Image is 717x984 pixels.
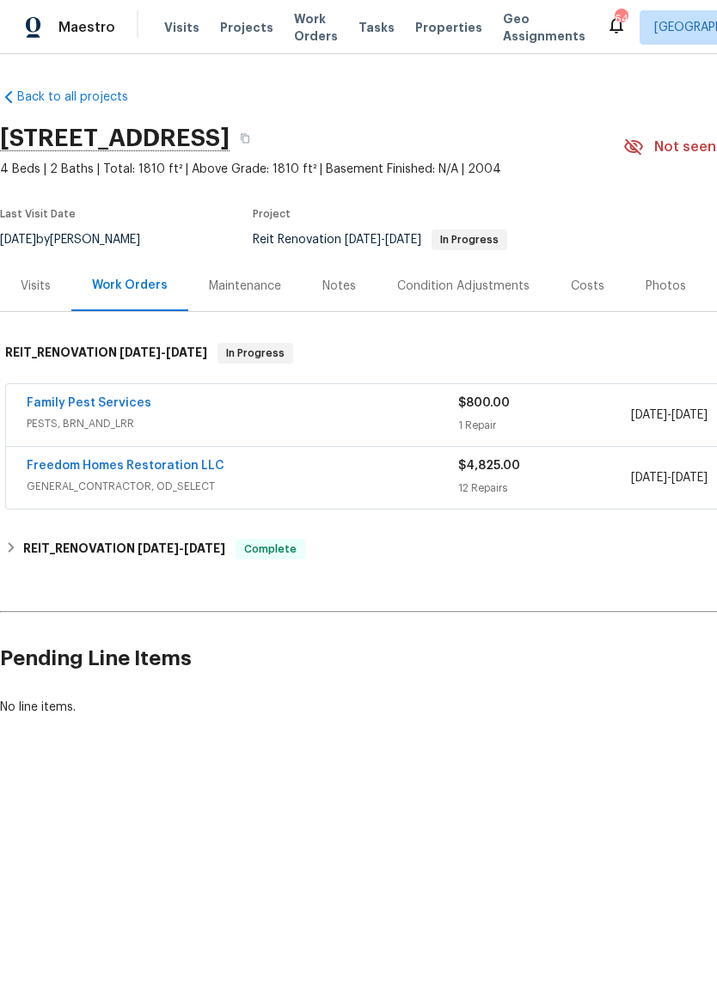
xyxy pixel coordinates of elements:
span: - [631,469,708,486]
div: Costs [571,278,604,295]
span: PESTS, BRN_AND_LRR [27,415,458,432]
span: - [138,542,225,554]
span: Maestro [58,19,115,36]
span: [DATE] [671,472,708,484]
span: Properties [415,19,482,36]
span: - [345,234,421,246]
span: [DATE] [119,346,161,358]
h6: REIT_RENOVATION [5,343,207,364]
span: Visits [164,19,199,36]
span: [DATE] [184,542,225,554]
h6: REIT_RENOVATION [23,539,225,559]
span: Work Orders [294,10,338,45]
span: Geo Assignments [503,10,585,45]
span: [DATE] [385,234,421,246]
span: [DATE] [671,409,708,421]
span: Complete [237,541,303,558]
span: $4,825.00 [458,460,520,472]
span: $800.00 [458,397,510,409]
span: GENERAL_CONTRACTOR, OD_SELECT [27,478,458,495]
div: Photos [646,278,686,295]
span: [DATE] [631,409,667,421]
span: - [631,406,708,424]
span: Tasks [358,21,395,34]
div: Maintenance [209,278,281,295]
div: Notes [322,278,356,295]
span: [DATE] [138,542,179,554]
a: Freedom Homes Restoration LLC [27,460,224,472]
span: Project [253,209,291,219]
span: In Progress [433,235,506,245]
div: 12 Repairs [458,480,631,497]
span: Projects [220,19,273,36]
div: Work Orders [92,277,168,294]
div: 1 Repair [458,417,631,434]
div: Condition Adjustments [397,278,530,295]
a: Family Pest Services [27,397,151,409]
span: - [119,346,207,358]
div: 64 [615,10,627,28]
span: [DATE] [166,346,207,358]
span: In Progress [219,345,291,362]
span: [DATE] [345,234,381,246]
span: [DATE] [631,472,667,484]
div: Visits [21,278,51,295]
button: Copy Address [230,123,260,154]
span: Reit Renovation [253,234,507,246]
